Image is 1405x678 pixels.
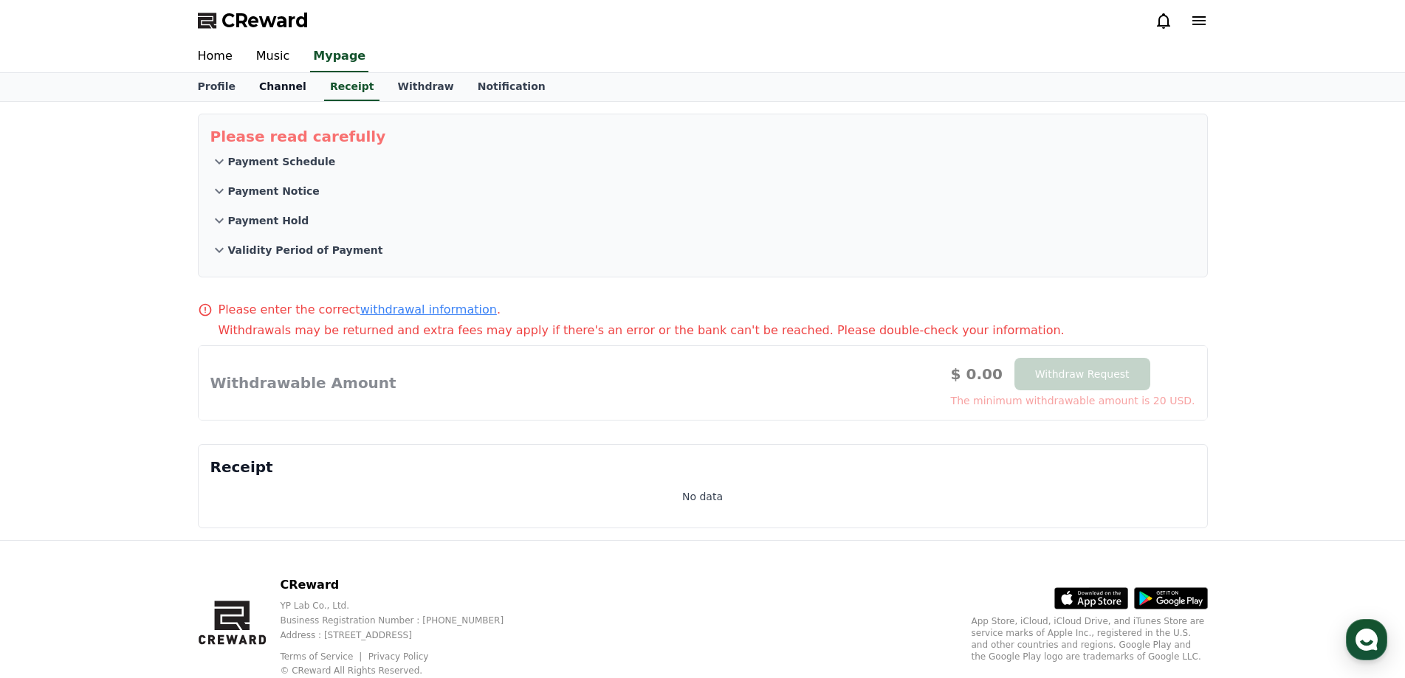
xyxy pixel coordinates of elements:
[198,9,309,32] a: CReward
[972,615,1208,663] p: App Store, iCloud, iCloud Drive, and iTunes Store are service marks of Apple Inc., registered in ...
[360,302,497,316] a: withdrawal information
[210,126,1195,147] p: Please read carefully
[38,490,63,502] span: Home
[210,235,1195,265] button: Validity Period of Payment
[186,41,244,72] a: Home
[244,41,302,72] a: Music
[219,322,1208,339] p: Withdrawals may be returned and extra fees may apply if there's an error or the bank can't be rea...
[280,615,527,626] p: Business Registration Number : [PHONE_NUMBER]
[368,651,429,662] a: Privacy Policy
[310,41,368,72] a: Mypage
[210,176,1195,206] button: Payment Notice
[682,489,723,504] p: No data
[123,491,166,502] span: Messages
[186,73,247,101] a: Profile
[247,73,318,101] a: Channel
[280,665,527,677] p: © CReward All Rights Reserved.
[466,73,557,101] a: Notification
[210,147,1195,176] button: Payment Schedule
[228,154,336,169] p: Payment Schedule
[324,73,380,101] a: Receipt
[385,73,465,101] a: Withdraw
[228,213,309,228] p: Payment Hold
[221,9,309,32] span: CReward
[219,490,255,502] span: Settings
[280,576,527,594] p: CReward
[280,600,527,612] p: YP Lab Co., Ltd.
[228,184,320,198] p: Payment Notice
[210,457,1195,477] p: Receipt
[210,206,1195,235] button: Payment Hold
[280,651,364,662] a: Terms of Service
[4,468,97,505] a: Home
[190,468,284,505] a: Settings
[280,629,527,641] p: Address : [STREET_ADDRESS]
[97,468,190,505] a: Messages
[228,243,383,257] p: Validity Period of Payment
[219,301,501,319] p: Please enter the correct .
